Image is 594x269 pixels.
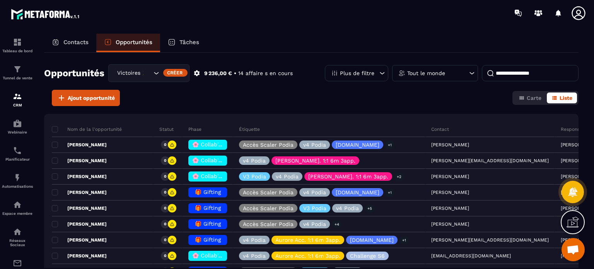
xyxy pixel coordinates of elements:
[243,237,266,243] p: v4 Podia
[13,227,22,236] img: social-network
[164,206,166,211] p: 0
[188,126,201,132] p: Phase
[336,190,379,195] p: [DOMAIN_NAME]
[13,92,22,101] img: formation
[192,173,239,179] span: 🌸 Collab' -1000€
[2,76,33,80] p: Tunnel de vente
[234,70,236,77] p: •
[52,90,120,106] button: Ajout opportunité
[164,158,166,163] p: 0
[2,157,33,161] p: Planificateur
[431,126,449,132] p: Contact
[2,32,33,59] a: formationformationTableau de bord
[52,221,107,227] p: [PERSON_NAME]
[275,158,355,163] p: [PERSON_NAME]. 1:1 6m 3app.
[13,146,22,155] img: scheduler
[394,173,404,181] p: +2
[2,86,33,113] a: formationformationCRM
[308,174,388,179] p: [PERSON_NAME]. 1:1 6m 3app.
[2,167,33,194] a: automationsautomationsAutomatisations
[527,95,541,101] span: Carte
[13,38,22,47] img: formation
[44,65,104,81] h2: Opportunités
[164,190,166,195] p: 0
[195,205,221,211] span: 🎁 Gifting
[116,39,152,46] p: Opportunités
[160,34,207,52] a: Tâches
[303,206,326,211] p: V3 Podia
[243,158,266,163] p: v4 Podia
[52,126,122,132] p: Nom de la l'opportunité
[164,142,166,147] p: 0
[303,142,326,147] p: v4 Podia
[204,70,232,77] p: 9 236,00 €
[547,93,577,103] button: Liste
[332,220,342,228] p: +4
[2,130,33,134] p: Webinaire
[365,204,375,212] p: +5
[52,189,107,195] p: [PERSON_NAME]
[303,221,326,227] p: v4 Podia
[96,34,160,52] a: Opportunités
[340,70,374,76] p: Plus de filtre
[275,237,340,243] p: Aurore Acc. 1:1 6m 3app.
[115,69,144,77] span: Victoires 🎉
[13,259,22,268] img: email
[336,206,359,211] p: v4 Podia
[243,174,266,179] p: V3 Podia
[303,190,326,195] p: v4 Podia
[144,69,152,77] input: Search for option
[514,93,546,103] button: Carte
[243,221,294,227] p: Accès Scaler Podia
[560,95,572,101] span: Liste
[2,184,33,188] p: Automatisations
[562,238,585,261] a: Ouvrir le chat
[243,190,294,195] p: Accès Scaler Podia
[13,173,22,182] img: automations
[52,253,107,259] p: [PERSON_NAME]
[243,206,294,211] p: Accès Scaler Podia
[399,236,409,244] p: +1
[195,236,221,243] span: 🎁 Gifting
[179,39,199,46] p: Tâches
[11,7,80,21] img: logo
[52,205,107,211] p: [PERSON_NAME]
[385,141,394,149] p: +1
[2,49,33,53] p: Tableau de bord
[350,237,394,243] p: [DOMAIN_NAME]
[243,142,294,147] p: Accès Scaler Podia
[192,141,239,147] span: 🌸 Collab' -1000€
[276,174,299,179] p: v4 Podia
[52,173,107,180] p: [PERSON_NAME]
[13,200,22,209] img: automations
[275,253,340,259] p: Aurore Acc. 1:1 6m 3app.
[68,94,115,102] span: Ajout opportunité
[561,126,590,132] p: Responsable
[159,126,174,132] p: Statut
[407,70,445,76] p: Tout le monde
[2,59,33,86] a: formationformationTunnel de vente
[2,113,33,140] a: automationsautomationsWebinaire
[2,103,33,107] p: CRM
[350,253,385,259] p: Challenge S6
[13,119,22,128] img: automations
[2,194,33,221] a: automationsautomationsEspace membre
[239,126,260,132] p: Étiquette
[2,140,33,167] a: schedulerschedulerPlanificateur
[164,237,166,243] p: 0
[52,237,107,243] p: [PERSON_NAME]
[192,157,239,163] span: 🌸 Collab' -1000€
[2,238,33,247] p: Réseaux Sociaux
[163,69,188,77] div: Créer
[238,70,293,77] p: 14 affaire s en cours
[195,189,221,195] span: 🎁 Gifting
[52,158,107,164] p: [PERSON_NAME]
[63,39,89,46] p: Contacts
[243,253,266,259] p: v4 Podia
[195,221,221,227] span: 🎁 Gifting
[164,221,166,227] p: 0
[52,142,107,148] p: [PERSON_NAME]
[164,174,166,179] p: 0
[192,252,239,259] span: 🌸 Collab' -1000€
[2,221,33,253] a: social-networksocial-networkRéseaux Sociaux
